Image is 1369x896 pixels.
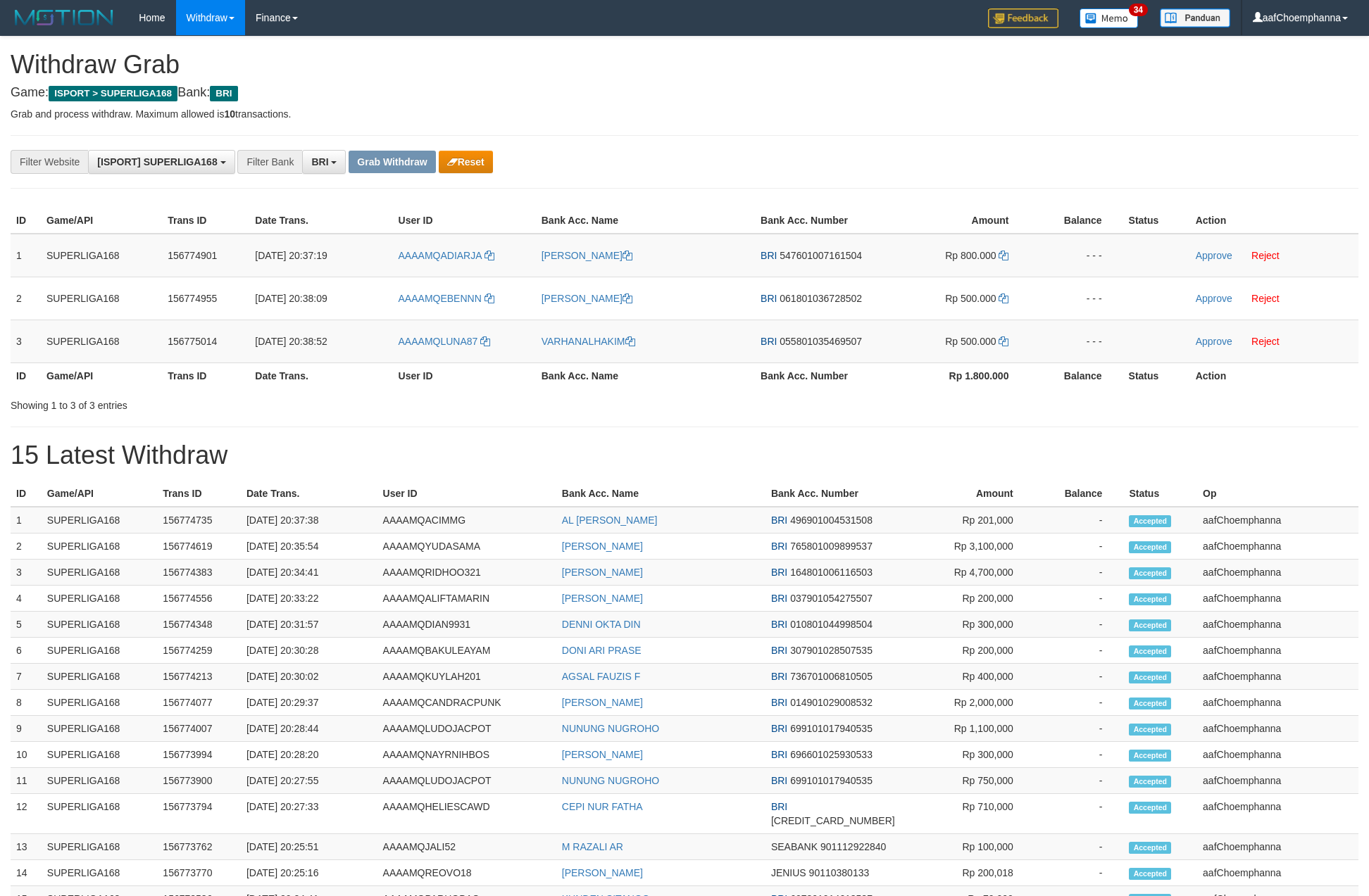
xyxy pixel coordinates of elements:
[1129,671,1171,683] span: Accepted
[1034,612,1124,638] td: -
[11,393,560,412] div: Showing 1 to 3 of 3 entries
[11,742,42,768] td: 10
[224,108,235,120] strong: 10
[249,208,392,234] th: Date Trans.
[761,336,777,347] span: BRI
[439,151,493,173] button: Reset
[377,768,556,794] td: AAAAMQLUDOJACPOT
[1129,776,1171,788] span: Accepted
[1251,250,1280,261] a: Reject
[1129,698,1171,709] span: Accepted
[761,250,777,261] span: BRI
[562,671,641,682] a: AGSAL FAUZIS F
[562,697,643,708] a: [PERSON_NAME]
[1197,742,1358,768] td: aafChoemphanna
[11,107,1358,121] p: Grab and process withdraw. Maximum allowed is transactions.
[1197,834,1358,860] td: aafChoemphanna
[790,723,873,734] span: Copy 699101017940535 to clipboard
[1197,560,1358,586] td: aafChoemphanna
[241,638,377,664] td: [DATE] 20:30:28
[901,742,1034,768] td: Rp 300,000
[1030,277,1123,320] td: - - -
[42,716,157,742] td: SUPERLIGA168
[11,664,42,690] td: 7
[562,867,643,878] a: [PERSON_NAME]
[42,742,157,768] td: SUPERLIGA168
[889,362,1030,389] th: Rp 1.800.000
[901,716,1034,742] td: Rp 1,100,000
[901,794,1034,834] td: Rp 710,000
[755,362,889,389] th: Bank Acc. Number
[11,560,42,586] td: 3
[901,690,1034,716] td: Rp 2,000,000
[1197,664,1358,690] td: aafChoemphanna
[790,671,873,682] span: Copy 736701006810505 to clipboard
[790,619,873,630] span: Copy 010801044998504 to clipboard
[377,794,556,834] td: AAAAMQHELIESCAWD
[562,723,659,734] a: NUNUNG NUGROHO
[1197,534,1358,560] td: aafChoemphanna
[1123,362,1190,389] th: Status
[11,716,42,742] td: 9
[1129,541,1171,553] span: Accepted
[780,250,862,261] span: Copy 547601007161504 to clipboard
[790,697,873,708] span: Copy 014901029008532 to clipboard
[157,742,241,768] td: 156773994
[1190,208,1358,234] th: Action
[157,834,241,860] td: 156773762
[241,664,377,690] td: [DATE] 20:30:02
[1034,664,1124,690] td: -
[377,612,556,638] td: AAAAMQDIAN9931
[157,690,241,716] td: 156774077
[1034,638,1124,664] td: -
[377,834,556,860] td: AAAAMQJALI52
[562,841,623,852] a: M RAZALI AR
[11,208,41,234] th: ID
[1129,802,1171,814] span: Accepted
[1196,336,1232,347] a: Approve
[945,293,996,304] span: Rp 500.000
[1034,860,1124,886] td: -
[1129,567,1171,579] span: Accepted
[241,534,377,560] td: [DATE] 20:35:54
[11,150,88,174] div: Filter Website
[562,775,659,786] a: NUNUNG NUGROHO
[901,664,1034,690] td: Rp 400,000
[1034,716,1124,742] td: -
[780,293,862,304] span: Copy 061801036728502 to clipboard
[790,645,873,656] span: Copy 307901028507535 to clipboard
[1030,234,1123,277] td: - - -
[771,593,787,604] span: BRI
[765,481,901,507] th: Bank Acc. Number
[241,794,377,834] td: [DATE] 20:27:33
[393,362,536,389] th: User ID
[255,336,327,347] span: [DATE] 20:38:52
[42,586,157,612] td: SUPERLIGA168
[755,208,889,234] th: Bank Acc. Number
[377,534,556,560] td: AAAAMQYUDASAMA
[349,151,435,173] button: Grab Withdraw
[162,362,249,389] th: Trans ID
[1197,690,1358,716] td: aafChoemphanna
[11,534,42,560] td: 2
[377,560,556,586] td: AAAAMQRIDHOO321
[157,794,241,834] td: 156773794
[399,293,494,304] a: AAAAMQEBENNN
[11,507,42,534] td: 1
[1129,842,1171,854] span: Accepted
[1251,336,1280,347] a: Reject
[1034,534,1124,560] td: -
[1129,750,1171,762] span: Accepted
[1197,768,1358,794] td: aafChoemphanna
[1197,586,1358,612] td: aafChoemphanna
[237,150,302,174] div: Filter Bank
[562,541,643,552] a: [PERSON_NAME]
[536,362,755,389] th: Bank Acc. Name
[241,481,377,507] th: Date Trans.
[1251,293,1280,304] a: Reject
[42,560,157,586] td: SUPERLIGA168
[1030,362,1123,389] th: Balance
[393,208,536,234] th: User ID
[11,234,41,277] td: 1
[249,362,392,389] th: Date Trans.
